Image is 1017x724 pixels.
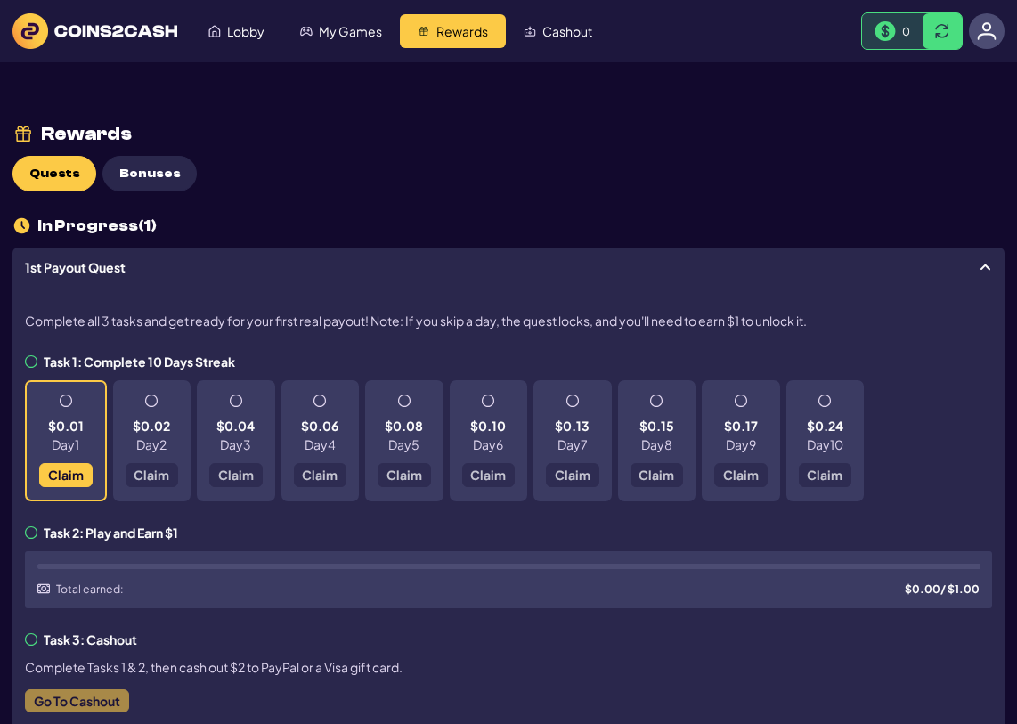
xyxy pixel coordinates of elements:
p: Day 5 [388,438,419,451]
p: $0.15 [639,419,674,432]
a: Lobby [191,14,282,48]
p: Day 10 [807,438,843,451]
p: $0.02 [133,419,170,432]
a: Cashout [506,14,610,48]
div: $ 0.00 / $1.00 [905,582,980,596]
p: $0.10 [470,419,506,432]
h2: In Progress ( 1 ) [12,216,1005,235]
p: Day 8 [641,438,672,451]
a: My Games [282,14,400,48]
span: Lobby [227,25,264,37]
p: $0.06 [301,419,338,432]
p: $0.04 [216,419,255,432]
p: $0.08 [385,419,423,432]
p: $0.13 [555,419,590,432]
h3: Task 2: Play and Earn $1 [25,526,178,539]
p: Day 7 [557,438,588,451]
h3: Task 3: Cashout [25,633,137,646]
p: $0.01 [48,419,84,432]
img: Money Bill [875,21,896,42]
a: Rewards [400,14,506,48]
div: Rewards [41,125,132,143]
span: Bonuses [119,167,181,182]
p: $0.17 [724,419,758,432]
span: Claim [48,468,84,481]
span: Complete Tasks 1 & 2, then cash out $2 to PayPal or a Visa gift card. [25,658,403,677]
p: $0.24 [807,419,843,432]
span: 0 [902,24,910,38]
p: Day 9 [726,438,756,451]
img: Rewards [418,25,430,37]
span: Rewards [436,25,488,37]
button: Bonuses [102,156,197,191]
img: icon [12,216,31,235]
p: Day 2 [136,438,167,451]
span: 1st Payout Quest [25,261,978,273]
p: Total earned: [56,582,124,596]
span: My Games [319,25,382,37]
button: Claim [39,463,93,487]
button: Quests [12,156,96,191]
img: logo text [12,13,177,49]
img: Lobby [208,25,221,37]
p: Day 1 [52,438,79,451]
img: rewards [12,123,35,145]
p: Day 3 [220,438,251,451]
p: Day 4 [305,438,336,451]
span: Complete all 3 tasks and get ready for your first real payout! Note: If you skip a day, the quest... [25,312,807,330]
img: My Games [300,25,313,37]
p: Day 6 [473,438,503,451]
span: Quests [29,167,80,182]
img: avatar [977,21,997,41]
span: Cashout [542,25,592,37]
a: 1st Payout Quest [12,248,1005,287]
img: Cashout [524,25,536,37]
h3: Task 1: Complete 10 Days Streak [25,355,235,368]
